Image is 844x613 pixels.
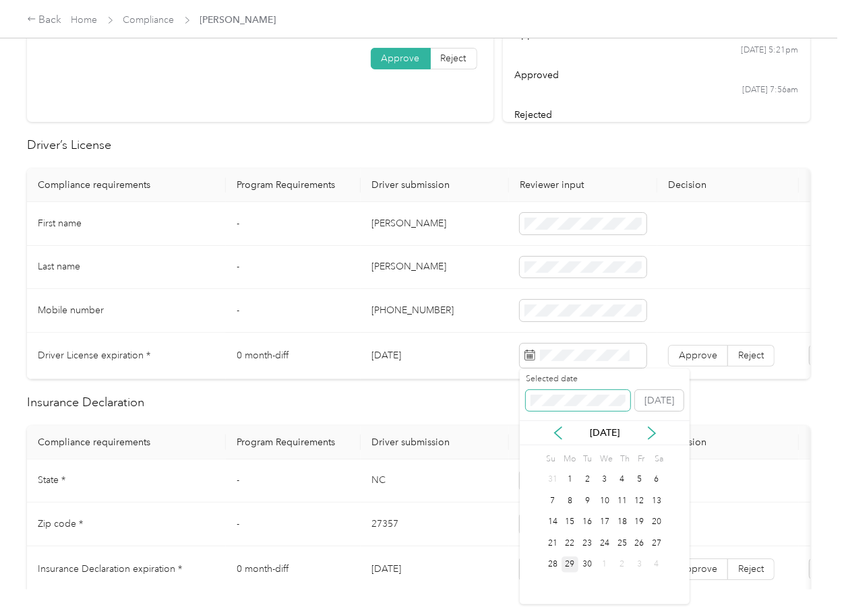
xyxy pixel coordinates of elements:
[544,514,562,531] div: 14
[27,246,226,290] td: Last name
[361,503,509,546] td: 27357
[618,450,631,469] div: Th
[441,53,466,64] span: Reject
[598,450,613,469] div: We
[596,514,613,531] div: 17
[382,53,420,64] span: Approve
[613,514,631,531] div: 18
[38,518,83,529] span: Zip code *
[509,168,657,202] th: Reviewer input
[648,514,665,531] div: 20
[200,13,276,27] span: [PERSON_NAME]
[27,503,226,546] td: Zip code *
[38,474,65,486] span: State *
[631,556,649,573] div: 3
[226,459,361,503] td: -
[679,350,717,361] span: Approve
[613,492,631,509] div: 11
[578,535,596,552] div: 23
[226,503,361,546] td: -
[679,563,717,575] span: Approve
[742,84,798,96] time: [DATE] 7:56am
[562,492,579,509] div: 8
[562,472,579,488] div: 1
[613,472,631,488] div: 4
[226,246,361,290] td: -
[596,472,613,488] div: 3
[226,202,361,246] td: -
[27,289,226,333] td: Mobile number
[27,168,226,202] th: Compliance requirements
[226,333,361,379] td: 0 month-diff
[226,168,361,202] th: Program Requirements
[226,546,361,593] td: 0 month-diff
[27,426,226,459] th: Compliance requirements
[648,492,665,509] div: 13
[38,304,104,316] span: Mobile number
[361,168,509,202] th: Driver submission
[226,289,361,333] td: -
[38,350,150,361] span: Driver License expiration *
[653,450,665,469] div: Sa
[27,202,226,246] td: First name
[562,556,579,573] div: 29
[71,14,98,26] a: Home
[514,108,798,122] div: rejected
[514,68,798,82] div: approved
[738,563,764,575] span: Reject
[544,450,557,469] div: Su
[361,426,509,459] th: Driver submission
[38,261,80,272] span: Last name
[27,459,226,503] td: State *
[580,450,593,469] div: Tu
[648,556,665,573] div: 4
[123,14,175,26] a: Compliance
[562,450,576,469] div: Mo
[361,333,509,379] td: [DATE]
[631,472,649,488] div: 5
[544,535,562,552] div: 21
[361,202,509,246] td: [PERSON_NAME]
[361,546,509,593] td: [DATE]
[635,450,648,469] div: Fr
[361,289,509,333] td: [PHONE_NUMBER]
[631,514,649,531] div: 19
[509,426,657,459] th: Reviewer input
[27,136,810,154] h2: Driver’s License
[596,535,613,552] div: 24
[635,390,684,412] button: [DATE]
[526,373,630,385] label: Selected date
[657,426,799,459] th: Decision
[631,492,649,509] div: 12
[544,556,562,573] div: 28
[576,426,633,440] p: [DATE]
[596,556,613,573] div: 1
[648,472,665,488] div: 6
[27,12,62,28] div: Back
[578,492,596,509] div: 9
[648,535,665,552] div: 27
[27,393,810,412] h2: Insurance Declaration
[27,546,226,593] td: Insurance Declaration expiration *
[578,514,596,531] div: 16
[226,426,361,459] th: Program Requirements
[741,44,798,57] time: [DATE] 5:21pm
[544,472,562,488] div: 31
[613,556,631,573] div: 2
[631,535,649,552] div: 26
[562,535,579,552] div: 22
[38,218,82,229] span: First name
[578,472,596,488] div: 2
[361,246,509,290] td: [PERSON_NAME]
[38,563,182,575] span: Insurance Declaration expiration *
[657,168,799,202] th: Decision
[27,333,226,379] td: Driver License expiration *
[544,492,562,509] div: 7
[613,535,631,552] div: 25
[562,514,579,531] div: 15
[578,556,596,573] div: 30
[768,538,844,613] iframe: Everlance-gr Chat Button Frame
[596,492,613,509] div: 10
[738,350,764,361] span: Reject
[361,459,509,503] td: NC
